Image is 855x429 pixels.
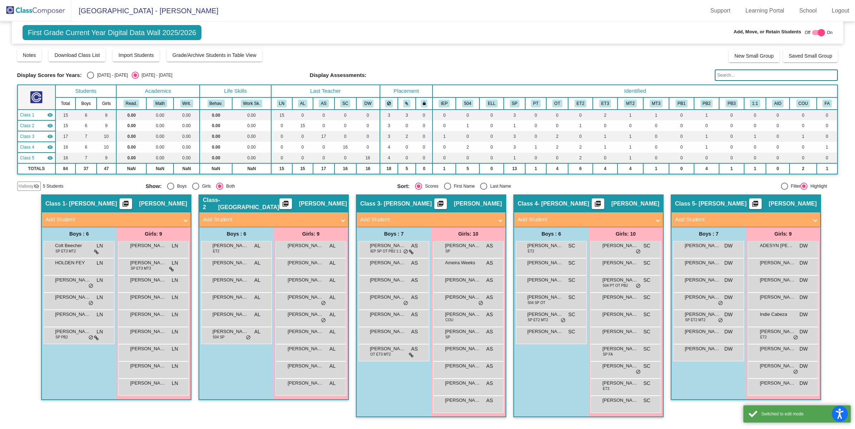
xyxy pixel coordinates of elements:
mat-icon: visibility [47,134,53,139]
mat-expansion-panel-header: Add Student [514,212,663,227]
td: 0 [416,142,433,153]
td: 0.00 [200,153,232,163]
td: 0 [479,142,504,153]
td: 0 [356,110,380,120]
td: Stephanie Campbell - Campbell [18,142,55,153]
button: Import Students [113,49,160,62]
span: Class 3 [20,133,34,140]
span: Off [805,29,810,36]
td: 0 [356,131,380,142]
th: Physical Therapy [525,97,546,110]
a: School [793,5,822,16]
span: Download Class List [54,52,100,58]
th: RTI Tier 3 ELA Services [593,97,617,110]
td: 0 [313,110,334,120]
td: 0 [479,110,504,120]
td: 6 [75,142,97,153]
th: Boys [75,97,97,110]
td: 0 [271,131,292,142]
td: 0 [546,120,568,131]
button: 1:1 [750,100,760,107]
td: 1 [617,131,643,142]
mat-panel-title: Add Student [675,216,808,224]
input: Search... [715,69,838,81]
button: PB3 [725,100,738,107]
mat-panel-title: Add Student [518,216,651,224]
td: 0 [456,110,479,120]
button: Writ. [180,100,193,107]
span: Add, Move, or Retain Students [734,28,801,35]
td: 0 [719,131,744,142]
td: 0 [433,120,456,131]
td: 0 [271,120,292,131]
td: 0 [271,153,292,163]
td: 1 [744,131,766,142]
td: 0 [643,153,669,163]
td: 2 [456,142,479,153]
button: Print Students Details [434,198,447,209]
td: 0 [643,142,669,153]
th: Food Allergy [817,97,837,110]
span: Class 1 [20,112,34,118]
button: PT [531,100,541,107]
th: Total [55,97,76,110]
mat-icon: picture_as_pdf [593,200,602,210]
td: 0 [593,120,617,131]
td: 0 [356,142,380,153]
td: NaN [116,163,146,174]
mat-expansion-panel-header: Add Student [357,212,505,227]
span: Notes [23,52,36,58]
td: 3 [380,110,398,120]
td: 0.00 [200,120,232,131]
mat-icon: picture_as_pdf [121,200,130,210]
td: 1 [694,131,719,142]
td: 0 [292,110,313,120]
td: 0 [356,120,380,131]
td: 0.00 [146,110,174,120]
button: LN [277,100,287,107]
td: 0.00 [174,153,200,163]
td: 0 [546,110,568,120]
button: Work Sk. [241,100,262,107]
td: 0 [669,120,694,131]
th: PBIS Tier 2 [694,97,719,110]
th: Occupational Therapy [546,97,568,110]
td: 15 [271,110,292,120]
td: 0.00 [200,131,232,142]
td: 0 [334,131,356,142]
td: 0 [643,131,669,142]
th: Ashley Sickler [313,97,334,110]
a: Learning Portal [740,5,790,16]
td: 0 [694,120,719,131]
td: 17 [313,131,334,142]
td: 6 [75,120,97,131]
td: 0 [719,120,744,131]
td: 0 [416,131,433,142]
td: 2 [546,142,568,153]
th: Students [55,85,117,97]
td: 9 [97,120,116,131]
td: Ashley Sickler - Sickler [18,131,55,142]
td: 0 [292,142,313,153]
th: Placement [380,85,433,97]
td: 1 [617,153,643,163]
span: Class 4 [20,144,34,150]
td: 1 [504,153,525,163]
td: 0 [479,153,504,163]
td: 16 [334,142,356,153]
td: 2 [546,131,568,142]
td: Abigail Lyon - Lyon [18,120,55,131]
span: On [827,29,832,36]
button: AS [319,100,329,107]
td: 0 [398,120,415,131]
td: 15 [55,120,76,131]
button: OT [552,100,562,107]
span: Class 5 [20,155,34,161]
mat-expansion-panel-header: Add Student [671,212,820,227]
th: Academics [116,85,200,97]
td: 0 [479,131,504,142]
td: 0.00 [146,142,174,153]
td: 0 [669,131,694,142]
td: 0 [568,110,593,120]
mat-panel-title: Add Student [45,216,179,224]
